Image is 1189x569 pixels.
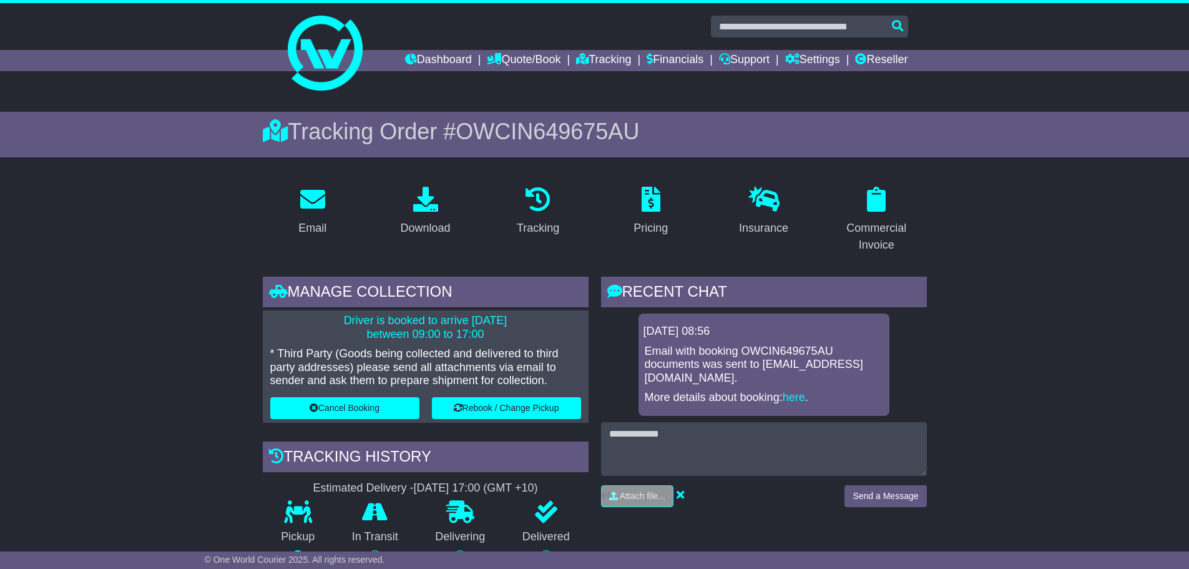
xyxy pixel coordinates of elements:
[576,50,631,71] a: Tracking
[263,277,589,310] div: Manage collection
[504,530,589,544] p: Delivered
[517,220,559,237] div: Tracking
[625,182,676,241] a: Pricing
[298,220,326,237] div: Email
[392,182,458,241] a: Download
[400,220,450,237] div: Download
[783,391,805,403] a: here
[417,530,504,544] p: Delivering
[739,220,788,237] div: Insurance
[414,482,538,495] div: [DATE] 17:00 (GMT +10)
[487,50,560,71] a: Quote/Book
[834,220,919,254] div: Commercial Invoice
[432,397,581,419] button: Rebook / Change Pickup
[270,397,419,419] button: Cancel Booking
[647,50,703,71] a: Financials
[405,50,472,71] a: Dashboard
[844,485,926,507] button: Send a Message
[855,50,908,71] a: Reseller
[270,314,581,341] p: Driver is booked to arrive [DATE] between 09:00 to 17:00
[826,182,927,258] a: Commercial Invoice
[634,220,668,237] div: Pricing
[509,182,567,241] a: Tracking
[456,119,639,144] span: OWCIN649675AU
[645,345,883,385] p: Email with booking OWCIN649675AU documents was sent to [EMAIL_ADDRESS][DOMAIN_NAME].
[643,325,884,339] div: [DATE] 08:56
[785,50,840,71] a: Settings
[290,182,335,241] a: Email
[263,118,927,145] div: Tracking Order #
[205,555,385,565] span: © One World Courier 2025. All rights reserved.
[263,530,334,544] p: Pickup
[263,442,589,475] div: Tracking history
[333,530,417,544] p: In Transit
[719,50,770,71] a: Support
[731,182,796,241] a: Insurance
[263,482,589,495] div: Estimated Delivery -
[645,391,883,405] p: More details about booking: .
[601,277,927,310] div: RECENT CHAT
[270,347,581,388] p: * Third Party (Goods being collected and delivered to third party addresses) please send all atta...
